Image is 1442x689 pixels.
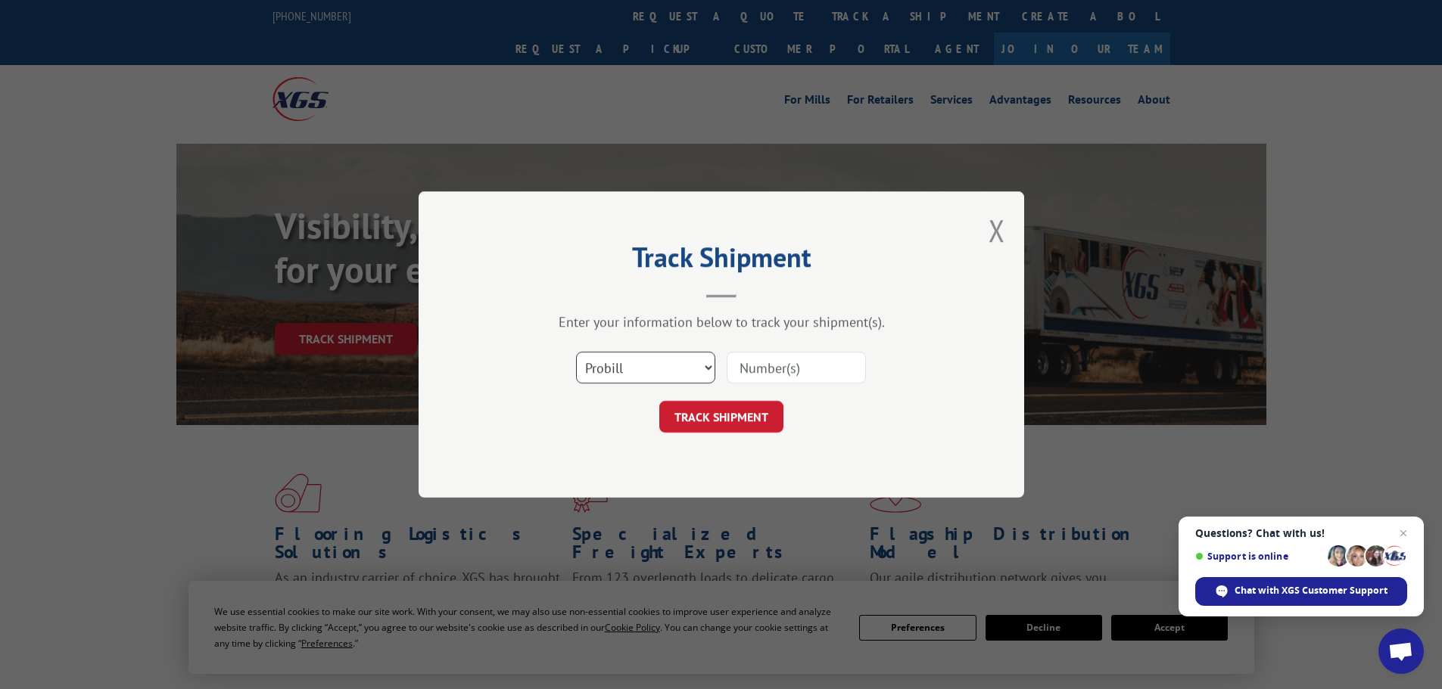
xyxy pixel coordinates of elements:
[494,313,948,331] div: Enter your information below to track your shipment(s).
[1378,628,1424,674] a: Open chat
[1195,551,1322,562] span: Support is online
[1195,527,1407,539] span: Questions? Chat with us!
[1195,577,1407,606] span: Chat with XGS Customer Support
[989,210,1005,250] button: Close modal
[1235,584,1387,597] span: Chat with XGS Customer Support
[494,247,948,275] h2: Track Shipment
[659,401,783,433] button: TRACK SHIPMENT
[727,352,866,383] input: Number(s)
